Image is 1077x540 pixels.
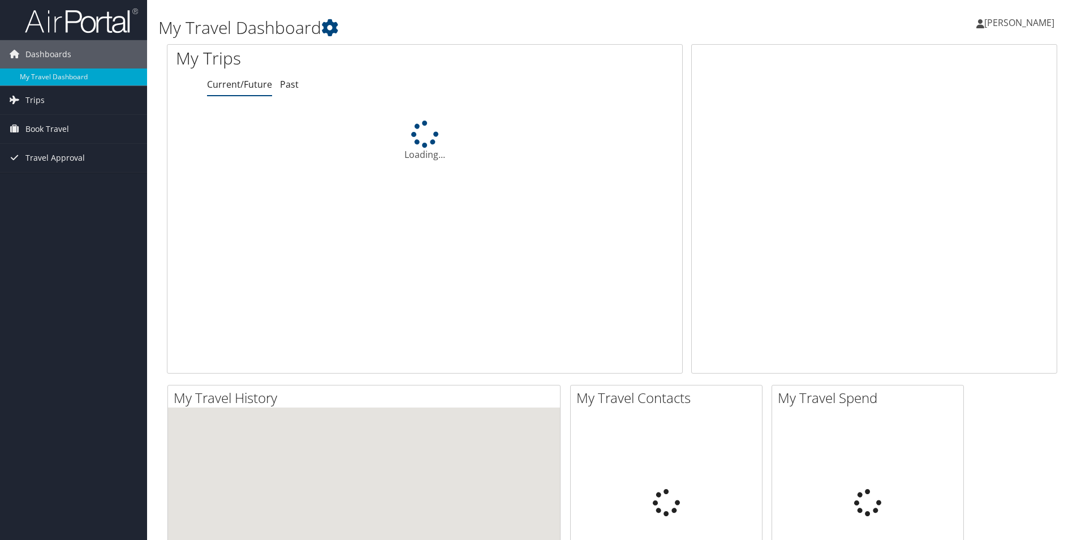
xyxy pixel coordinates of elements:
[25,144,85,172] span: Travel Approval
[280,78,299,91] a: Past
[25,7,138,34] img: airportal-logo.png
[576,388,762,408] h2: My Travel Contacts
[976,6,1066,40] a: [PERSON_NAME]
[207,78,272,91] a: Current/Future
[174,388,560,408] h2: My Travel History
[176,46,459,70] h1: My Trips
[25,40,71,68] span: Dashboards
[25,86,45,114] span: Trips
[158,16,763,40] h1: My Travel Dashboard
[167,121,682,161] div: Loading...
[778,388,963,408] h2: My Travel Spend
[25,115,69,143] span: Book Travel
[984,16,1054,29] span: [PERSON_NAME]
